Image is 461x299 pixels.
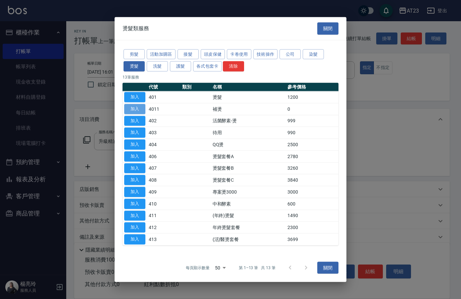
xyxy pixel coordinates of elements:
button: 加入 [124,116,145,126]
button: 加入 [124,140,145,150]
td: 2300 [286,221,338,233]
button: 洗髮 [147,61,168,72]
td: 402 [147,115,180,127]
td: 1490 [286,210,338,222]
td: 4011 [147,103,180,115]
button: 各式包套卡 [193,61,222,72]
td: 401 [147,91,180,103]
td: 燙髮 [211,91,286,103]
td: 600 [286,198,338,210]
button: 頭皮保健 [201,49,225,59]
p: 13 筆服務 [123,74,338,80]
button: 技術操作 [253,49,278,59]
td: QQ燙 [211,139,286,150]
td: 412 [147,221,180,233]
td: 3840 [286,174,338,186]
button: 加入 [124,187,145,197]
td: 1200 [286,91,338,103]
button: 關閉 [317,23,338,35]
td: 406 [147,150,180,162]
button: 染髮 [303,49,324,59]
button: 清除 [223,61,244,72]
button: 加入 [124,92,145,102]
td: 411 [147,210,180,222]
td: 407 [147,162,180,174]
td: 中和酵素 [211,198,286,210]
th: 代號 [147,83,180,91]
button: 加入 [124,151,145,161]
button: 公司 [280,49,301,59]
td: 3260 [286,162,338,174]
button: 護髮 [170,61,191,72]
td: 燙髮套餐C [211,174,286,186]
button: 卡卷使用 [227,49,251,59]
td: (活)醫燙套餐 [211,233,286,245]
td: 403 [147,127,180,139]
button: 加入 [124,210,145,221]
div: 50 [212,259,228,276]
td: 410 [147,198,180,210]
button: 加入 [124,163,145,173]
td: 3000 [286,186,338,198]
button: 加入 [124,104,145,114]
th: 類別 [180,83,211,91]
p: 每頁顯示數量 [186,265,210,270]
td: 404 [147,139,180,150]
td: 補燙 [211,103,286,115]
td: 燙髮套餐A [211,150,286,162]
td: 0 [286,103,338,115]
td: 待用 [211,127,286,139]
td: 999 [286,115,338,127]
button: 接髮 [178,49,199,59]
span: 燙髮類服務 [123,25,149,32]
button: 剪髮 [124,49,145,59]
p: 第 1–13 筆 共 13 筆 [239,265,276,270]
td: 2500 [286,139,338,150]
td: 409 [147,186,180,198]
button: 加入 [124,234,145,245]
td: 990 [286,127,338,139]
td: 燙髮套餐B [211,162,286,174]
td: 2780 [286,150,338,162]
td: 專案燙3000 [211,186,286,198]
button: 關閉 [317,262,338,274]
td: 408 [147,174,180,186]
td: 年終燙髮套餐 [211,221,286,233]
button: 加入 [124,128,145,138]
button: 活動加購區 [147,49,176,59]
td: 413 [147,233,180,245]
button: 加入 [124,175,145,185]
td: 3699 [286,233,338,245]
th: 名稱 [211,83,286,91]
th: 參考價格 [286,83,338,91]
button: 加入 [124,199,145,209]
td: 活菌酵素-燙 [211,115,286,127]
td: (年終)燙髮 [211,210,286,222]
button: 加入 [124,222,145,233]
button: 燙髮 [124,61,145,72]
